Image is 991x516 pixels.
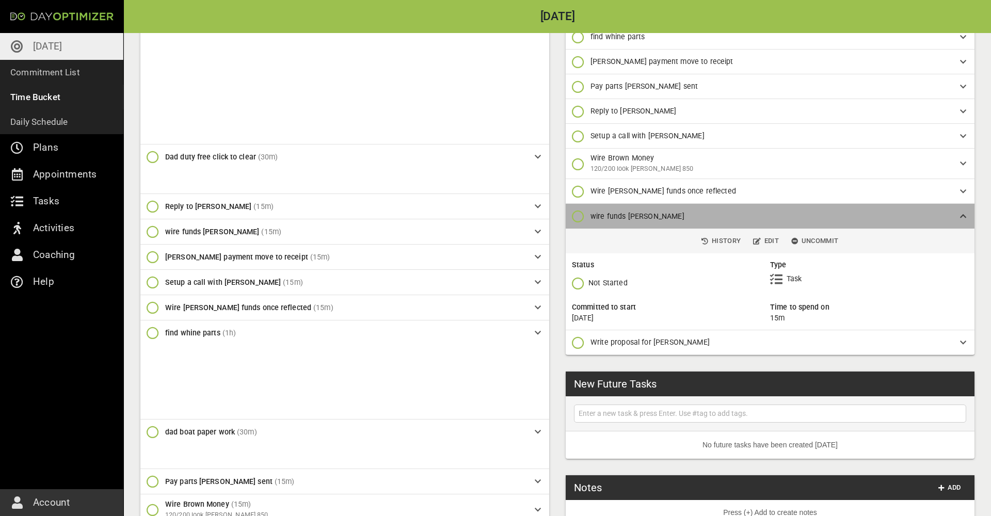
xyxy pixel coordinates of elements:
p: Help [33,273,54,290]
span: (15m) [253,202,274,211]
p: Account [33,494,70,511]
h3: New Future Tasks [574,376,657,392]
span: Uncommit [791,235,838,247]
div: wire funds [PERSON_NAME](15m) [140,219,549,245]
span: [PERSON_NAME] payment move to receipt [590,57,733,66]
span: Wire [PERSON_NAME] funds once reflected [165,303,311,312]
p: Appointments [33,166,97,183]
span: Setup a call with [PERSON_NAME] [165,278,281,286]
span: wire funds [PERSON_NAME] [165,228,259,236]
div: find whine parts(1h) [140,320,549,345]
div: Write proposal for [PERSON_NAME] [566,330,974,355]
h3: Notes [574,480,602,495]
span: Dad duty free click to clear [165,153,256,161]
p: [DATE] [572,313,770,324]
p: Commitment List [10,65,80,79]
div: Setup a call with [PERSON_NAME](15m) [140,270,549,295]
p: Task [787,273,802,284]
div: find whine parts(1h) [140,320,549,420]
div: wire funds [PERSON_NAME](15m) [140,219,549,244]
div: Setup a call with [PERSON_NAME] [566,124,974,149]
span: Wire Brown Money [165,500,229,508]
div: Pay parts [PERSON_NAME] sent [566,74,974,99]
span: 120/200 look [PERSON_NAME] 850 [590,165,694,172]
p: [DATE] [33,38,62,55]
div: Dad duty free click to clear(30m) [140,144,549,194]
p: Time Bucket [10,90,60,104]
span: [PERSON_NAME] payment move to receipt [165,253,308,261]
span: (30m) [237,428,257,436]
div: Wire [PERSON_NAME] funds once reflected(15m) [140,295,549,320]
span: find whine parts [590,33,645,41]
div: Dad duty free click to clear(30m) [140,144,549,169]
span: wire funds [PERSON_NAME] [590,212,684,220]
span: (15m) [261,228,281,236]
div: Pay parts [PERSON_NAME] sent(15m) [140,469,549,494]
button: History [697,233,745,249]
div: dad boat paper work(30m) [140,420,549,469]
div: wire funds [PERSON_NAME] [566,204,974,229]
span: Wire [PERSON_NAME] funds once reflected [590,187,736,195]
div: [PERSON_NAME] payment move to receipt(15m) [140,245,549,270]
div: find whine parts [566,25,974,50]
span: Pay parts [PERSON_NAME] sent [590,82,698,90]
p: Coaching [33,247,75,263]
p: 15m [770,313,785,324]
div: [PERSON_NAME] payment move to receipt(15m) [140,245,549,269]
span: (1h) [222,329,236,337]
div: dad boat paper work(30m) [140,420,549,444]
div: Wire [PERSON_NAME] funds once reflected(15m) [140,295,549,320]
span: (15m) [231,500,251,508]
h6: Time to spend on [770,302,968,313]
span: (30m) [258,153,278,161]
span: Reply to [PERSON_NAME] [590,107,676,115]
span: (15m) [275,477,295,486]
span: Setup a call with [PERSON_NAME] [590,132,705,140]
button: Edit [749,233,783,249]
li: No future tasks have been created [DATE] [566,431,974,459]
p: Activities [33,220,74,236]
span: Reply to [PERSON_NAME] [165,202,251,211]
span: Write proposal for [PERSON_NAME] [590,338,710,346]
p: Tasks [33,193,59,209]
span: Pay parts [PERSON_NAME] sent [165,477,273,486]
span: Edit [753,235,779,247]
div: Reply to [PERSON_NAME](15m) [140,194,549,219]
p: Plans [33,139,58,156]
div: [PERSON_NAME] payment move to receipt [566,50,974,74]
span: Wire Brown Money [590,154,654,162]
h6: Committed to start [572,302,770,313]
h6: Status [572,260,770,270]
span: History [701,235,741,247]
img: Day Optimizer [10,12,114,21]
span: (15m) [313,303,333,312]
button: Add [933,480,966,496]
input: Enter a new task & press Enter. Use #tag to add tags. [577,407,964,420]
p: Not Started [588,278,628,288]
span: (15m) [310,253,330,261]
h2: [DATE] [124,11,991,23]
span: (15m) [283,278,303,286]
div: Reply to [PERSON_NAME] [566,99,974,124]
span: Add [937,482,962,494]
div: Wire Brown Money120/200 look [PERSON_NAME] 850 [566,149,974,179]
span: dad boat paper work [165,428,235,436]
span: find whine parts [165,329,220,337]
button: Uncommit [787,233,842,249]
h6: Type [770,260,968,270]
p: Daily Schedule [10,115,68,129]
div: Wire [PERSON_NAME] funds once reflected [566,179,974,204]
